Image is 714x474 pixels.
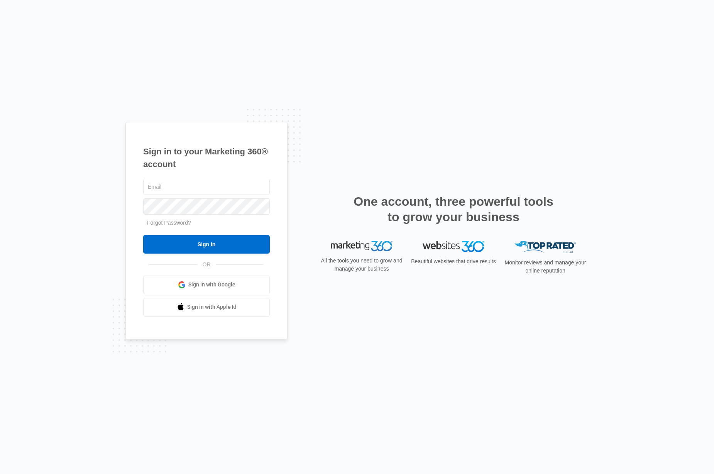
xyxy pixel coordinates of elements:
h2: One account, three powerful tools to grow your business [351,194,556,225]
img: Websites 360 [423,241,484,252]
a: Sign in with Apple Id [143,298,270,317]
h1: Sign in to your Marketing 360® account [143,145,270,171]
span: Sign in with Apple Id [187,303,237,311]
input: Sign In [143,235,270,254]
p: Beautiful websites that drive results [410,257,497,266]
a: Sign in with Google [143,276,270,294]
span: OR [197,261,216,269]
span: Sign in with Google [188,281,235,289]
p: Monitor reviews and manage your online reputation [502,259,589,275]
img: Top Rated Local [514,241,576,254]
input: Email [143,179,270,195]
p: All the tools you need to grow and manage your business [318,257,405,273]
img: Marketing 360 [331,241,393,252]
a: Forgot Password? [147,220,191,226]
